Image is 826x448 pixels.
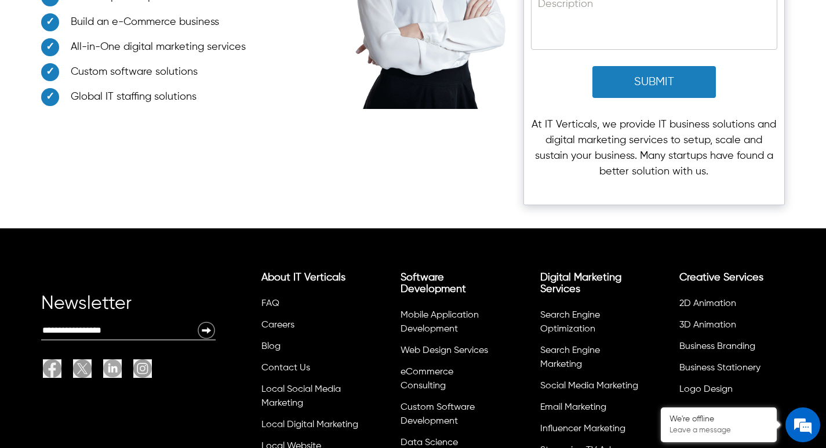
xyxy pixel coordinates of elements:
[399,307,500,342] li: Mobile Application Development
[401,272,466,294] a: Software Development
[540,403,606,412] a: Email Marketing
[103,359,122,377] img: Linkedin
[261,299,279,308] a: FAQ
[540,381,638,391] a: Social Media Marketing
[261,272,345,283] a: About IT Verticals
[399,363,500,399] li: eCommerce Consulting
[401,367,453,391] a: eCommerce Consulting
[538,399,639,420] li: Email Marketing
[399,399,500,434] li: Custom Software Development
[678,381,778,402] li: Logo Design
[669,426,768,435] p: Leave a message
[260,295,361,316] li: FAQ
[261,342,281,351] a: Blog
[197,321,216,340] img: Newsletter Submit
[261,385,341,408] a: Local Social Media Marketing
[97,359,128,378] a: Linkedin
[71,64,198,80] span: Custom software solutions
[678,316,778,338] li: 3D Animation
[60,65,195,80] div: Leave a message
[261,320,294,330] a: Careers
[540,311,600,334] a: Search Engine Optimization
[679,363,760,373] a: Business Stationery
[67,359,97,378] a: Twitter
[261,420,358,429] a: Local Digital Marketing
[679,342,755,351] a: Business Branding
[540,272,621,294] a: Digital Marketing Services
[91,304,147,312] em: Driven by SalesIQ
[71,14,219,30] span: Build an e-Commerce business
[170,357,210,373] em: Submit
[531,117,777,180] p: At IT Verticals, we provide IT business solutions and digital marketing services to setup, scale ...
[401,311,479,334] a: Mobile Application Development
[538,420,639,442] li: Influencer Marketing
[73,359,92,378] img: Twitter
[538,377,639,399] li: Social Media Marketing
[260,359,361,381] li: Contact Us
[6,316,221,357] textarea: Type your message and click 'Submit'
[20,70,49,76] img: logo_Zg8I0qSkbAqR2WFHt3p6CTuqpyXMFPubPcD2OT02zFN43Cy9FUNNG3NEPhM_Q1qe_.png
[540,346,600,369] a: Search Engine Marketing
[43,359,67,378] a: Facebook
[260,316,361,338] li: Careers
[678,295,778,316] li: 2D Animation
[261,363,310,373] a: Contact Us
[128,359,152,378] a: It Verticals Instagram
[71,89,197,105] span: Global IT staffing solutions
[678,338,778,359] li: Business Branding
[133,359,152,378] img: It Verticals Instagram
[71,39,246,55] span: All-in-One digital marketing services
[678,359,778,381] li: Business Stationery
[24,146,202,263] span: We are offline. Please leave us a message.
[592,66,715,98] button: Submit
[679,320,736,330] a: 3D Animation
[41,298,216,321] div: Newsletter
[538,342,639,377] li: Search Engine Marketing
[260,381,361,416] li: Local Social Media Marketing
[401,346,488,355] a: Web Design Services
[190,6,218,34] div: Minimize live chat window
[538,307,639,342] li: Search Engine Optimization
[679,272,763,283] a: Creative Services
[669,414,768,424] div: We're offline
[80,304,88,311] img: salesiqlogo_leal7QplfZFryJ6FIlVepeu7OftD7mt8q6exU6-34PB8prfIgodN67KcxXM9Y7JQ_.png
[401,403,475,426] a: Custom Software Development
[679,299,736,308] a: 2D Animation
[260,416,361,438] li: Local Digital Marketing
[679,385,733,394] a: Logo Design
[399,342,500,363] li: Web Design Services
[43,359,61,378] img: Facebook
[540,424,625,434] a: Influencer Marketing
[401,438,458,447] a: Data Science
[260,338,361,359] li: Blog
